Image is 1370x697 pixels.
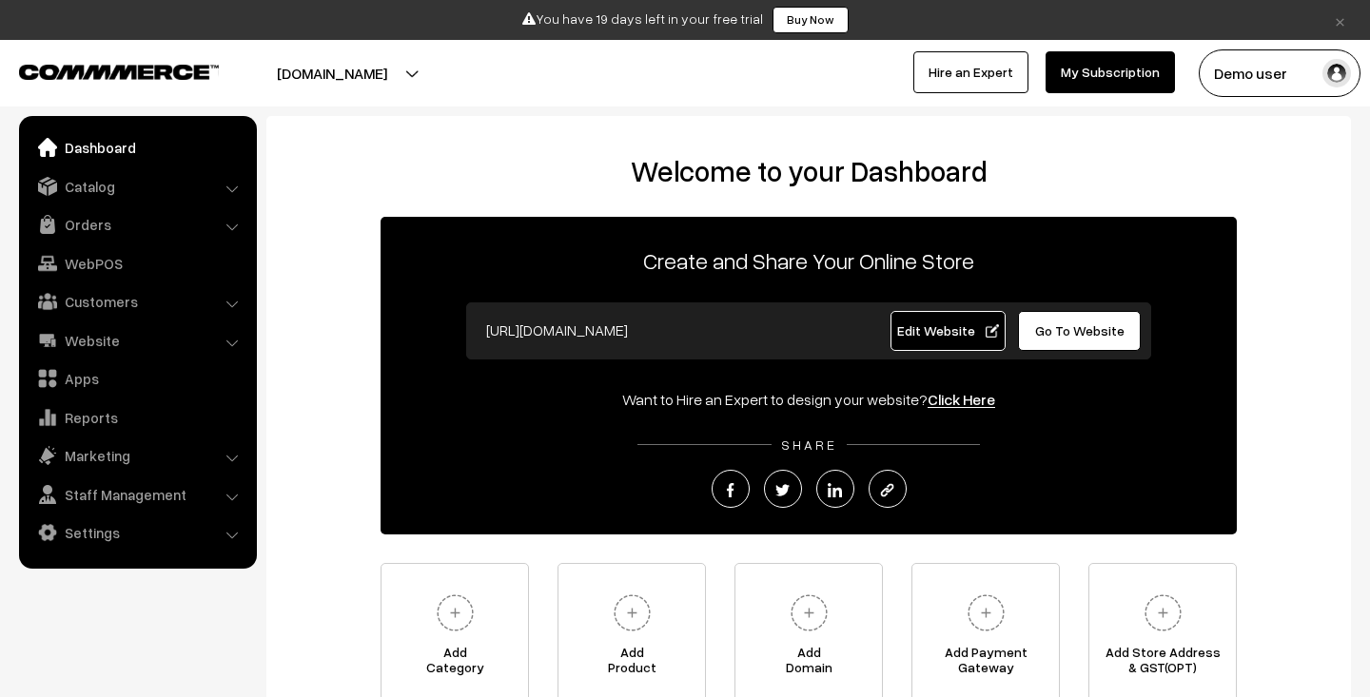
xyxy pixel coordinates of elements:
div: You have 19 days left in your free trial [7,7,1363,33]
button: Demo user [1199,49,1360,97]
span: Add Product [558,645,705,683]
span: Add Store Address & GST(OPT) [1089,645,1236,683]
a: Edit Website [890,311,1007,351]
h2: Welcome to your Dashboard [285,154,1332,188]
button: [DOMAIN_NAME] [210,49,454,97]
a: Dashboard [24,130,250,165]
a: My Subscription [1046,51,1175,93]
a: Orders [24,207,250,242]
a: WebPOS [24,246,250,281]
img: plus.svg [783,587,835,639]
img: plus.svg [429,587,481,639]
a: Click Here [928,390,995,409]
a: × [1327,9,1353,31]
a: Customers [24,284,250,319]
span: Edit Website [897,322,999,339]
img: user [1322,59,1351,87]
a: Catalog [24,169,250,203]
img: COMMMERCE [19,65,219,79]
a: COMMMERCE [19,59,186,82]
span: Add Domain [735,645,882,683]
span: Add Category [382,645,528,683]
span: Go To Website [1035,322,1125,339]
a: Website [24,323,250,358]
a: Apps [24,361,250,396]
img: plus.svg [606,587,658,639]
a: Go To Website [1018,311,1141,351]
span: Add Payment Gateway [912,645,1059,683]
img: plus.svg [1137,587,1189,639]
a: Reports [24,400,250,435]
span: SHARE [772,436,847,453]
a: Staff Management [24,477,250,512]
a: Marketing [24,438,250,473]
div: Want to Hire an Expert to design your website? [381,388,1237,411]
p: Create and Share Your Online Store [381,243,1237,278]
a: Buy Now [773,7,849,33]
a: Hire an Expert [913,51,1028,93]
img: plus.svg [960,587,1012,639]
a: Settings [24,515,250,550]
